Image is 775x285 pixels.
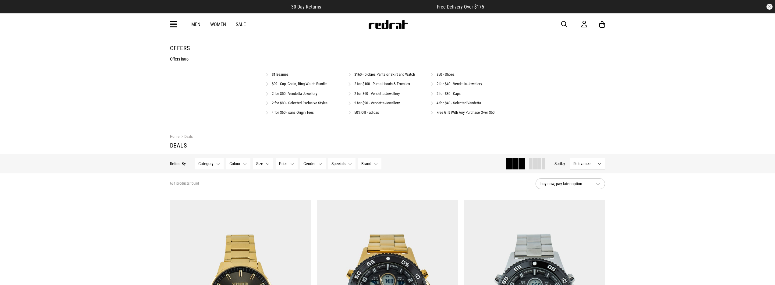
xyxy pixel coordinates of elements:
a: Sale [236,22,246,27]
a: 2 for $50 - Vendetta Jewellery [272,91,317,96]
p: Offers intro [170,57,605,61]
button: Relevance [570,158,605,169]
a: $1 Beanies [272,72,288,77]
a: 2 for $40 - Vendetta Jewellery [437,82,482,86]
button: Colour [226,158,250,169]
a: 4 for $40 - Selected Vendetta [437,101,481,105]
span: Relevance [573,161,595,166]
a: $50 - Shoes [437,72,455,77]
p: Refine By [170,161,186,166]
a: 2 for $90 - Vendetta Jewellery [354,101,400,105]
a: Home [170,134,179,139]
a: Men [191,22,200,27]
img: Redrat logo [368,20,408,29]
a: 50% Off - adidas [354,110,379,115]
span: Size [256,161,263,166]
span: Category [198,161,214,166]
button: Specials [328,158,356,169]
span: 30 Day Returns [291,4,321,10]
a: 2 for $60 - Vendetta Jewellery [354,91,400,96]
span: Colour [229,161,240,166]
a: Women [210,22,226,27]
a: $99 - Cap, Chain, Ring Watch Bundle [272,82,327,86]
button: Sortby [554,160,565,167]
a: Free Gift With Any Purchase Over $50 [437,110,494,115]
iframe: Customer reviews powered by Trustpilot [333,4,425,10]
button: Brand [358,158,381,169]
span: Gender [303,161,316,166]
a: 2 for $100 - Puma Hoods & Trackies [354,82,410,86]
a: 2 for $80 - Selected Exclusive Styles [272,101,327,105]
span: Free Delivery Over $175 [437,4,484,10]
span: 631 products found [170,181,199,186]
h1: Offers [170,44,605,52]
a: 4 for $60 - sans Origin Tees [272,110,314,115]
span: Price [279,161,288,166]
span: buy now, pay later option [540,180,591,187]
span: Brand [361,161,371,166]
button: Gender [300,158,326,169]
a: $160 - Dickies Pants or Skirt and Watch [354,72,415,77]
a: 2 for $80 - Caps [437,91,461,96]
button: Price [276,158,298,169]
button: Category [195,158,224,169]
a: Deals [179,134,193,140]
span: by [561,161,565,166]
button: Size [253,158,273,169]
h1: Deals [170,142,605,149]
span: Specials [331,161,345,166]
button: buy now, pay later option [536,178,605,189]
